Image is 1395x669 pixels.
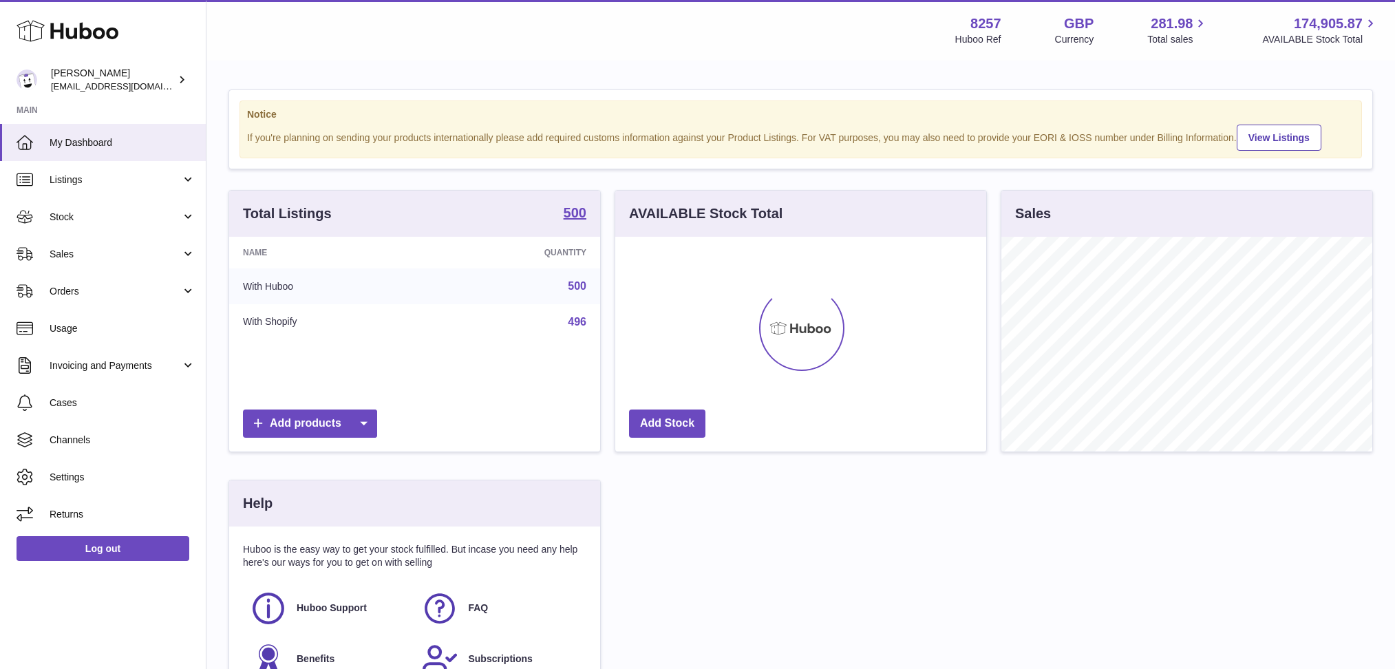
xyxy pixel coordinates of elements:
[250,590,407,627] a: Huboo Support
[297,652,334,666] span: Benefits
[50,248,181,261] span: Sales
[970,14,1001,33] strong: 8257
[17,536,189,561] a: Log out
[1262,33,1378,46] span: AVAILABLE Stock Total
[247,123,1354,151] div: If you're planning on sending your products internationally please add required customs informati...
[568,280,586,292] a: 500
[50,322,195,335] span: Usage
[229,237,429,268] th: Name
[51,81,202,92] span: [EMAIL_ADDRESS][DOMAIN_NAME]
[1151,14,1193,33] span: 281.98
[568,316,586,328] a: 496
[50,434,195,447] span: Channels
[629,410,705,438] a: Add Stock
[50,396,195,410] span: Cases
[243,494,273,513] h3: Help
[468,652,532,666] span: Subscriptions
[50,136,195,149] span: My Dashboard
[955,33,1001,46] div: Huboo Ref
[243,204,332,223] h3: Total Listings
[1064,14,1094,33] strong: GBP
[50,211,181,224] span: Stock
[629,204,782,223] h3: AVAILABLE Stock Total
[1147,33,1208,46] span: Total sales
[1262,14,1378,46] a: 174,905.87 AVAILABLE Stock Total
[243,543,586,569] p: Huboo is the easy way to get your stock fulfilled. But incase you need any help here's our ways f...
[229,268,429,304] td: With Huboo
[229,304,429,340] td: With Shopify
[429,237,600,268] th: Quantity
[50,173,181,187] span: Listings
[297,602,367,615] span: Huboo Support
[1237,125,1321,151] a: View Listings
[564,206,586,222] a: 500
[50,471,195,484] span: Settings
[51,67,175,93] div: [PERSON_NAME]
[468,602,488,615] span: FAQ
[1015,204,1051,223] h3: Sales
[1294,14,1363,33] span: 174,905.87
[50,508,195,521] span: Returns
[421,590,579,627] a: FAQ
[564,206,586,220] strong: 500
[1147,14,1208,46] a: 281.98 Total sales
[17,70,37,90] img: don@skinsgolf.com
[243,410,377,438] a: Add products
[247,108,1354,121] strong: Notice
[1055,33,1094,46] div: Currency
[50,285,181,298] span: Orders
[50,359,181,372] span: Invoicing and Payments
